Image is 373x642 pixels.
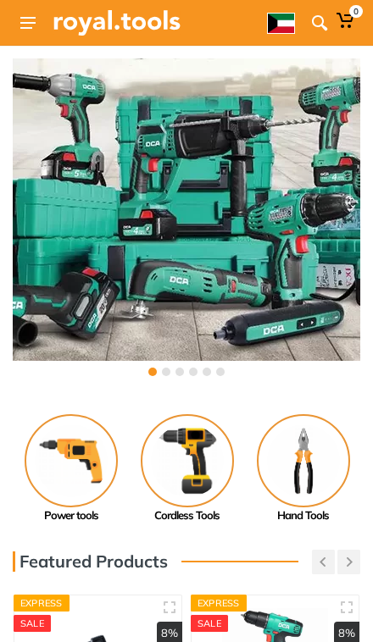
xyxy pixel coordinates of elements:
img: Royal - Power tools [25,414,118,507]
img: Royal - Cordless Tools [141,414,234,507]
a: Power tools [13,414,129,524]
img: Royal Tools Logo [53,10,181,36]
div: Cordless Tools [129,507,245,524]
a: 0 [332,5,360,41]
div: Express [191,595,247,612]
div: SALE [191,615,228,632]
img: Royal - Hand Tools [257,414,350,507]
img: ar.webp [267,13,295,34]
a: Cordless Tools [129,414,245,524]
span: 0 [349,5,363,18]
div: Express [14,595,70,612]
div: SALE [14,615,51,632]
div: Power tools [13,507,129,524]
h3: Featured Products [13,551,168,572]
a: Hand Tools [245,414,361,524]
div: Hand Tools [245,507,361,524]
